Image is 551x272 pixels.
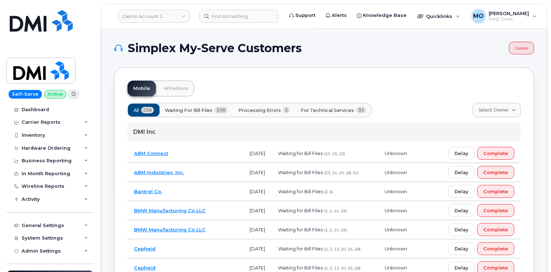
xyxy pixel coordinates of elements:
[243,182,272,201] td: [DATE]
[385,150,407,156] span: Unknown
[243,239,272,258] td: [DATE]
[278,246,323,251] span: Waiting for Bill Files
[385,246,407,251] span: Unknown
[324,171,359,175] span: (23, 24, 25, 28, 31)
[324,247,360,251] span: (2, 3, 13, 20, 25, 28)
[472,103,521,117] a: Select Owner
[278,265,323,271] span: Waiting for Bill Files
[483,226,508,233] span: Complete
[324,190,333,194] span: (3, 6)
[324,266,360,271] span: (2, 3, 13, 20, 25, 28)
[454,150,468,157] span: Delay
[385,265,407,271] span: Unknown
[385,169,407,175] span: Unknown
[479,107,509,113] span: Select Owner
[134,227,206,232] a: BMW Manufacturing Co LLC
[483,264,508,271] span: Complete
[324,151,345,156] span: (10, 15, 23)
[477,242,514,255] button: Complete
[301,107,354,114] span: For Technical Services
[278,189,323,194] span: Waiting for Bill Files
[448,204,474,217] button: Delay
[134,169,184,175] a: ABM Industries, Inc.
[324,228,347,232] span: (1, 2, 14, 25)
[243,144,272,163] td: [DATE]
[134,265,156,271] a: Cepheid
[454,169,468,176] span: Delay
[128,43,302,54] span: Simplex My-Serve Customers
[356,107,366,113] span: 31
[448,185,474,198] button: Delay
[243,220,272,239] td: [DATE]
[283,107,290,113] span: 2
[385,208,407,213] span: Unknown
[158,81,194,96] a: Wirelines
[278,150,323,156] span: Waiting for Bill Files
[483,188,508,195] span: Complete
[278,169,323,175] span: Waiting for Bill Files
[483,169,508,176] span: Complete
[454,264,468,271] span: Delay
[385,189,407,194] span: Unknown
[454,226,468,233] span: Delay
[278,227,323,232] span: Waiting for Bill Files
[483,245,508,252] span: Complete
[448,242,474,255] button: Delay
[477,166,514,179] button: Complete
[134,189,162,194] a: Bantrel Co.
[385,227,407,232] span: Unknown
[509,42,534,54] a: Delete
[454,207,468,214] span: Delay
[448,223,474,236] button: Delay
[134,246,156,251] a: Cepheid
[243,163,272,182] td: [DATE]
[448,147,474,160] button: Delay
[454,245,468,252] span: Delay
[477,204,514,217] button: Complete
[134,150,168,156] a: ABM Connect
[483,150,508,157] span: Complete
[477,185,514,198] button: Complete
[324,209,347,213] span: (1, 2, 14, 25)
[477,147,514,160] button: Complete
[477,223,514,236] button: Complete
[483,207,508,214] span: Complete
[243,201,272,220] td: [DATE]
[127,81,156,96] a: Mobile
[454,188,468,195] span: Delay
[215,107,227,113] span: 248
[127,123,521,141] div: DMI Inc
[165,107,212,114] span: Waiting for Bill Files
[238,107,281,114] span: Processing Errors
[448,166,474,179] button: Delay
[278,208,323,213] span: Waiting for Bill Files
[134,208,206,213] a: BMW Manufacturing Co LLC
